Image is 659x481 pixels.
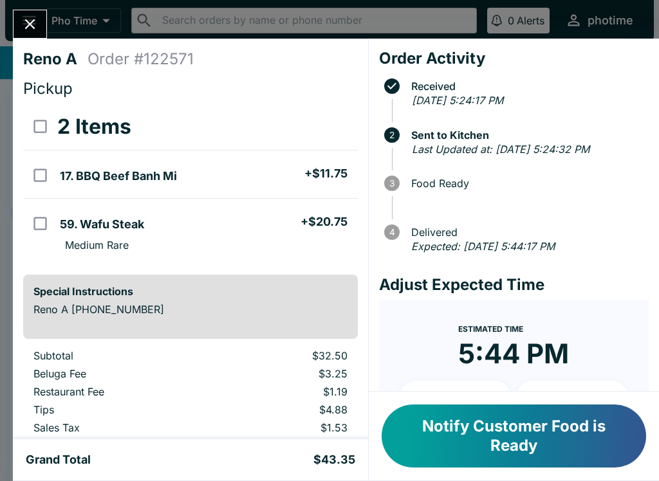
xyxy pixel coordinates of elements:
[382,404,646,467] button: Notify Customer Food is Ready
[221,349,347,362] p: $32.50
[23,349,358,439] table: orders table
[405,80,649,92] span: Received
[88,50,194,69] h4: Order # 122571
[405,177,649,189] span: Food Ready
[516,381,628,413] button: + 20
[14,10,46,38] button: Close
[412,94,503,107] em: [DATE] 5:24:17 PM
[412,143,589,156] em: Last Updated at: [DATE] 5:24:32 PM
[221,421,347,434] p: $1.53
[379,275,649,295] h4: Adjust Expected Time
[33,385,200,398] p: Restaurant Fee
[411,240,555,253] em: Expected: [DATE] 5:44:17 PM
[65,239,129,251] p: Medium Rare
[458,337,569,370] time: 5:44 PM
[304,166,348,181] h5: + $11.75
[33,421,200,434] p: Sales Tax
[26,452,91,467] h5: Grand Total
[33,303,348,316] p: Reno A [PHONE_NUMBER]
[405,226,649,238] span: Delivered
[301,214,348,230] h5: + $20.75
[33,349,200,362] p: Subtotal
[458,324,523,334] span: Estimated Time
[60,168,177,184] h5: 17. BBQ Beef Banh Mi
[33,285,348,298] h6: Special Instructions
[23,79,73,98] span: Pickup
[405,129,649,141] span: Sent to Kitchen
[33,367,200,380] p: Beluga Fee
[379,49,649,68] h4: Order Activity
[221,403,347,416] p: $4.88
[389,178,394,188] text: 3
[60,217,144,232] h5: 59. Wafu Steak
[23,50,88,69] h4: Reno A
[221,385,347,398] p: $1.19
[313,452,355,467] h5: $43.35
[400,381,512,413] button: + 10
[23,104,358,264] table: orders table
[33,403,200,416] p: Tips
[389,227,394,237] text: 4
[57,114,131,140] h3: 2 Items
[389,130,394,140] text: 2
[221,367,347,380] p: $3.25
